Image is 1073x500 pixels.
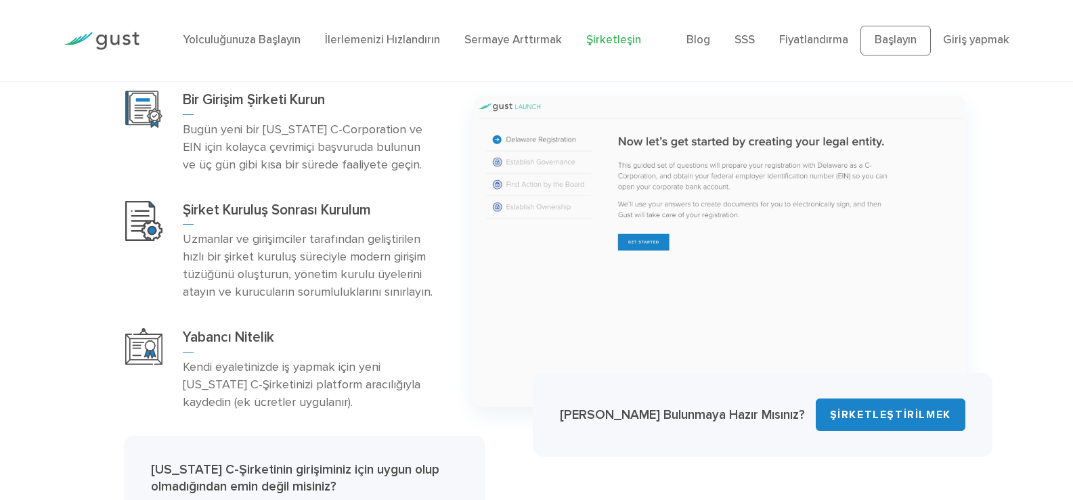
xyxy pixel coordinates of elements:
a: İlerlemenizi Hızlandırın [325,33,440,47]
a: Giriş yapmak [943,33,1009,47]
font: Bir Girişim Şirketi Kurun [183,91,325,108]
font: Uzmanlar ve girişimciler tarafından geliştirilen hızlı bir şirket kuruluş süreciyle modern girişi... [183,232,433,299]
a: SSS [735,33,755,47]
img: Şirket Kuruluş Sonrası Kurulum [125,201,162,242]
img: Şirket Kuruluş Simgesi [125,91,162,128]
font: Yabancı Nitelik [183,329,274,346]
font: [PERSON_NAME] Bulunmaya Hazır Mısınız? [560,407,805,422]
font: [US_STATE] C-Şirketinin girişiminiz için uygun olup olmadığından emin değil misiniz? [151,462,439,494]
font: Bugün yeni bir [US_STATE] C-Corporation ve EIN için kolayca çevrimiçi başvuruda bulunun ve üç gün... [183,122,422,172]
font: Kendi eyaletinizde iş yapmak için yeni [US_STATE] C-Şirketinizi platform aracılığıyla kaydedin (e... [183,360,420,409]
img: 1 Form A Şirketi [473,96,966,407]
a: ŞİRKETLEŞTİRİLMEK [816,399,965,431]
font: ŞİRKETLEŞTİRİLMEK [830,408,951,422]
img: Gust Logo [64,32,139,50]
font: Şirket Kuruluş Sonrası Kurulum [183,202,371,219]
a: Başlayın [860,26,931,55]
img: Yabancı Nitelik [125,328,162,365]
font: Başlayın [875,33,917,47]
a: Sermaye Arttırmak [464,33,562,47]
a: Fiyatlandırma [779,33,848,47]
a: Blog [686,33,710,47]
a: Yolculuğunuza Başlayın [183,33,301,47]
a: Şirketleşin [586,33,641,47]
